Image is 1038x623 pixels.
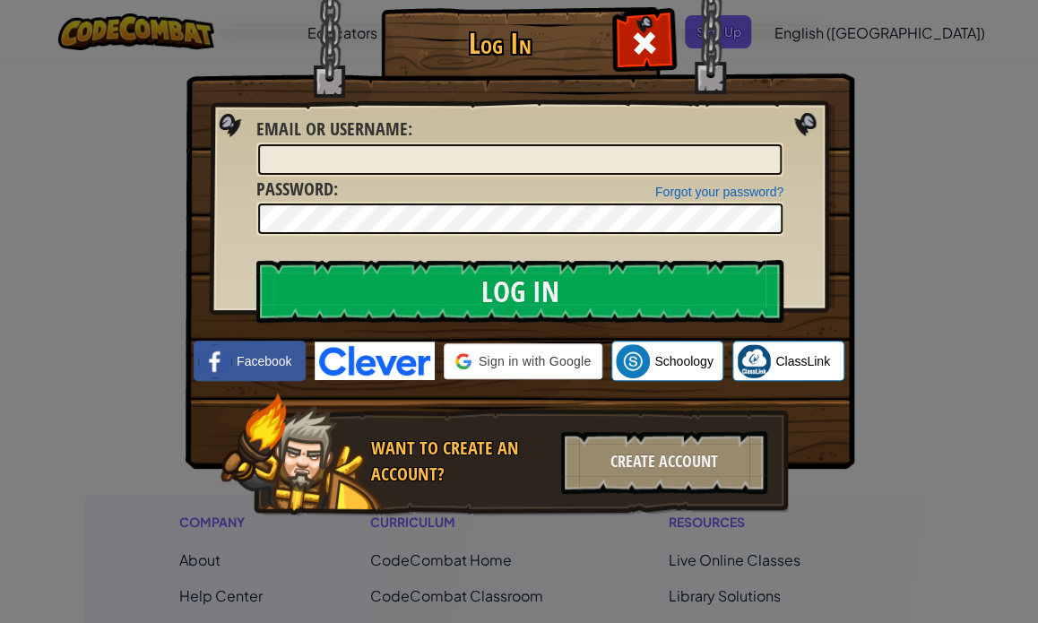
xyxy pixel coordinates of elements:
span: Facebook [237,352,291,370]
a: Forgot your password? [655,185,783,199]
h1: Log In [385,28,614,59]
label: : [256,177,338,203]
img: clever-logo-blue.png [315,342,435,380]
span: ClassLink [775,352,830,370]
img: facebook_small.png [198,344,232,378]
img: classlink-logo-small.png [737,344,771,378]
span: Password [256,177,333,201]
label: : [256,117,412,143]
span: Email or Username [256,117,408,141]
div: Want to create an account? [371,436,550,487]
div: Sign in with Google [444,343,602,379]
span: Schoology [654,352,713,370]
img: schoology.png [616,344,650,378]
div: Create Account [561,431,767,494]
input: Log In [256,260,783,323]
span: Sign in with Google [479,352,591,370]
